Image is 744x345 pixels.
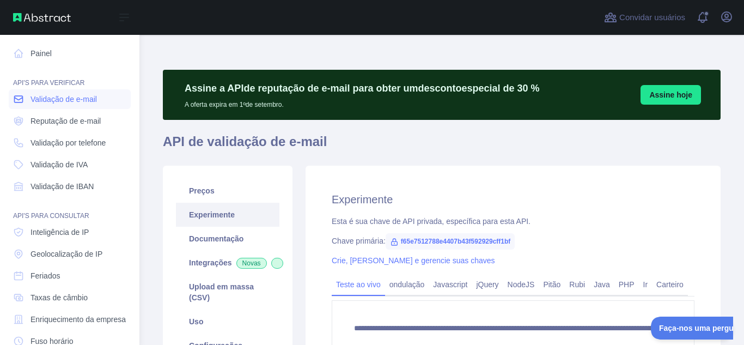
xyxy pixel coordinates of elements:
font: de setembro [246,101,282,108]
a: Crie, [PERSON_NAME] e gerencie suas chaves [332,256,495,265]
font: Geolocalização de IP [31,250,102,258]
font: Esta é sua chave de API privada, específica para esta API. [332,217,530,226]
font: Javascript [433,280,467,289]
font: Preços [189,186,215,195]
img: API abstrata [13,13,71,22]
font: Enriquecimento da empresa [31,315,126,324]
font: Assine a API [185,83,243,94]
font: f65e7512788e4407b43f592929cff1bf [401,238,511,245]
a: Uso [176,310,279,334]
font: Validação de e-mail [31,95,97,104]
font: Pitão [543,280,560,289]
font: de reputação de e-mail para obter um [243,83,418,94]
font: Convidar usuários [619,13,685,22]
font: Inteligência de IP [31,228,89,237]
a: IntegraçõesNovas [176,251,279,275]
font: PHP [619,280,635,289]
a: Documentação [176,227,279,251]
a: Reputação de e-mail [9,111,131,131]
font: Feriados [31,271,60,280]
font: Experimente [332,193,393,205]
font: API de validação de e-mail [163,134,327,149]
a: Inteligência de IP [9,222,131,242]
font: Teste ao vivo [336,280,381,289]
font: 30 % [517,83,540,94]
a: Upload em massa (CSV) [176,275,279,310]
font: Rubi [569,280,585,289]
a: Taxas de câmbio [9,288,131,307]
iframe: Alternar suporte ao cliente [651,317,733,340]
font: Validação de IVA [31,160,88,169]
font: Java [594,280,610,289]
font: Painel [31,49,52,58]
font: Carteiro [656,280,684,289]
button: Convidar usuários [602,9,687,26]
a: Experimente [176,203,279,227]
a: Validação de IBAN [9,177,131,196]
font: Validação por telefone [31,138,106,147]
font: Taxas de câmbio [31,293,88,302]
font: Uso [189,317,203,326]
font: . [282,101,283,108]
a: Preços [176,179,279,203]
font: ondulação [389,280,425,289]
font: Faça-nos uma pergunta [8,7,94,16]
font: A oferta expira em 1º [185,101,246,108]
font: jQuery [476,280,498,289]
font: Experimente [189,210,235,219]
a: Validação de IVA [9,155,131,174]
button: Assine hoje [641,85,701,105]
a: Feriados [9,266,131,286]
a: Validação de e-mail [9,89,131,109]
font: Chave primária: [332,237,386,245]
font: Novas [242,259,261,267]
a: Geolocalização de IP [9,244,131,264]
a: Painel [9,44,131,63]
font: API'S PARA VERIFICAR [13,79,84,87]
font: Integrações [189,258,232,267]
a: Validação por telefone [9,133,131,153]
font: Validação de IBAN [31,182,94,191]
font: Upload em massa (CSV) [189,282,254,302]
font: Ir [643,280,648,289]
font: Reputação de e-mail [31,117,101,125]
font: especial de [462,83,515,94]
font: NodeJS [508,280,535,289]
font: Documentação [189,234,243,243]
font: Assine hoje [649,90,692,99]
a: Enriquecimento da empresa [9,310,131,329]
font: API'S PARA CONSULTAR [13,212,89,220]
font: desconto [418,83,461,94]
